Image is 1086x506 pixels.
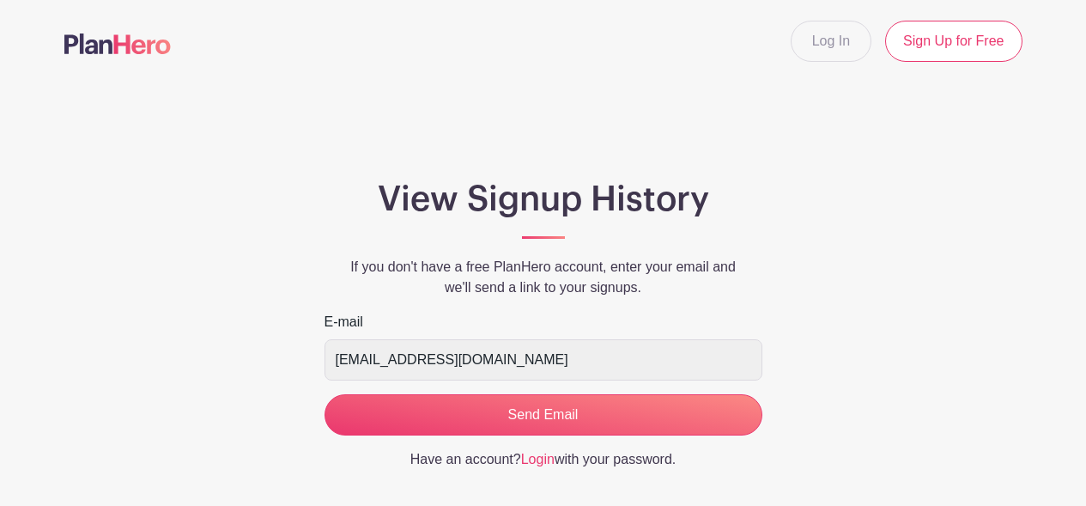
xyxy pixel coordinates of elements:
a: Sign Up for Free [885,21,1022,62]
input: Send Email [325,394,762,436]
a: Login [521,452,555,466]
p: If you don't have a free PlanHero account, enter your email and we'll send a link to your signups. [325,257,762,298]
h1: View Signup History [325,179,762,220]
img: logo-507f7623f17ff9eddc593b1ce0a138ce2505c220e1c5a4e2b4648c50719b7d32.svg [64,34,171,54]
a: Log In [791,21,871,62]
label: E-mail [325,312,363,332]
input: e.g. julie@eventco.com [325,339,762,381]
p: Have an account? with your password. [325,449,762,470]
